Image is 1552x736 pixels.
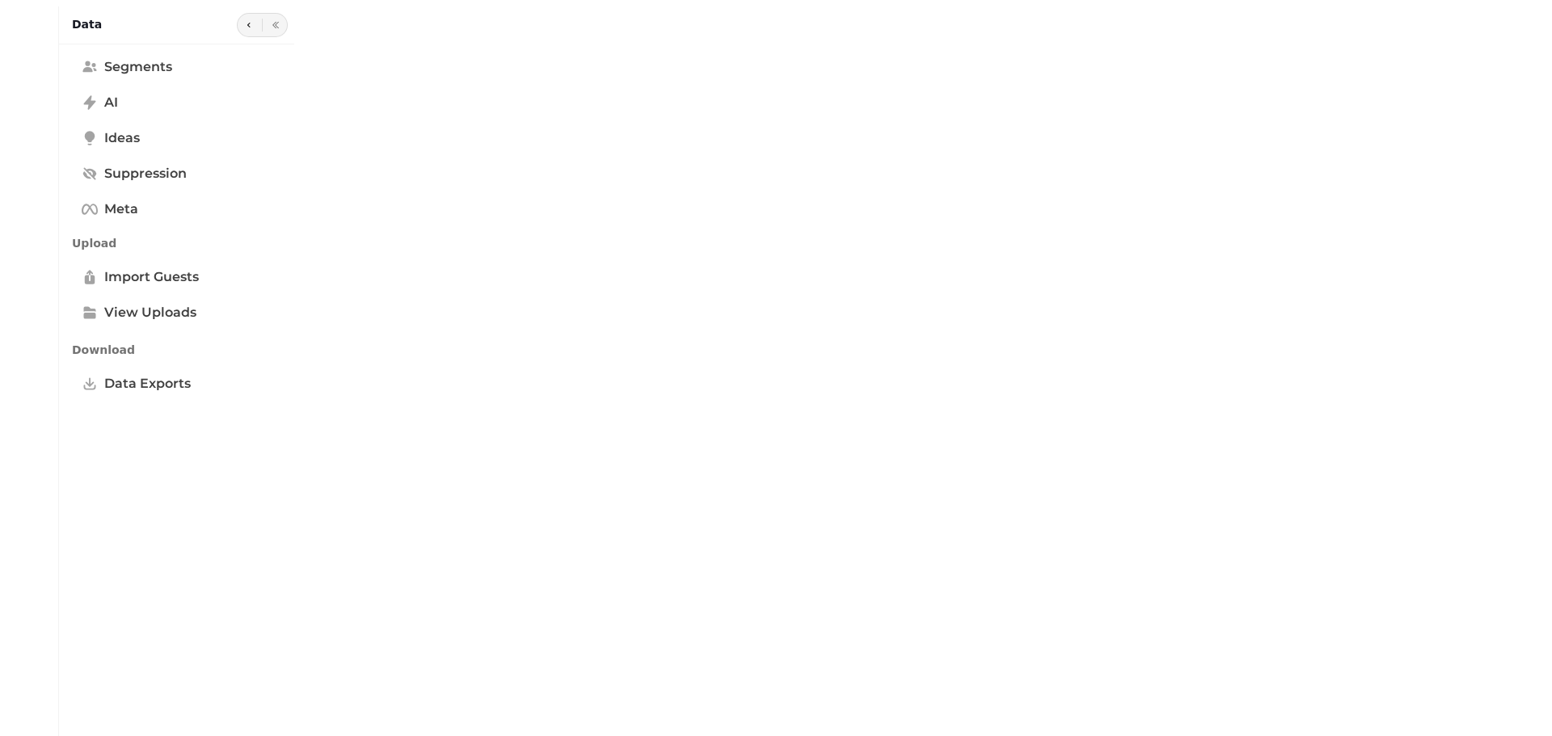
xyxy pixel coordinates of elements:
[72,86,281,119] a: AI
[104,93,118,112] span: AI
[72,122,281,154] a: Ideas
[104,267,199,287] span: Import Guests
[72,158,281,190] a: Suppression
[72,229,281,258] p: Upload
[104,128,140,148] span: Ideas
[72,368,281,400] a: Data Exports
[72,193,281,225] a: Meta
[72,261,281,293] a: Import Guests
[104,374,191,393] span: Data Exports
[104,57,172,77] span: Segments
[72,335,281,364] p: Download
[104,164,187,183] span: Suppression
[72,297,281,329] a: View Uploads
[72,16,102,32] h2: Data
[104,200,138,219] span: Meta
[72,51,281,83] a: Segments
[104,303,196,322] span: View Uploads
